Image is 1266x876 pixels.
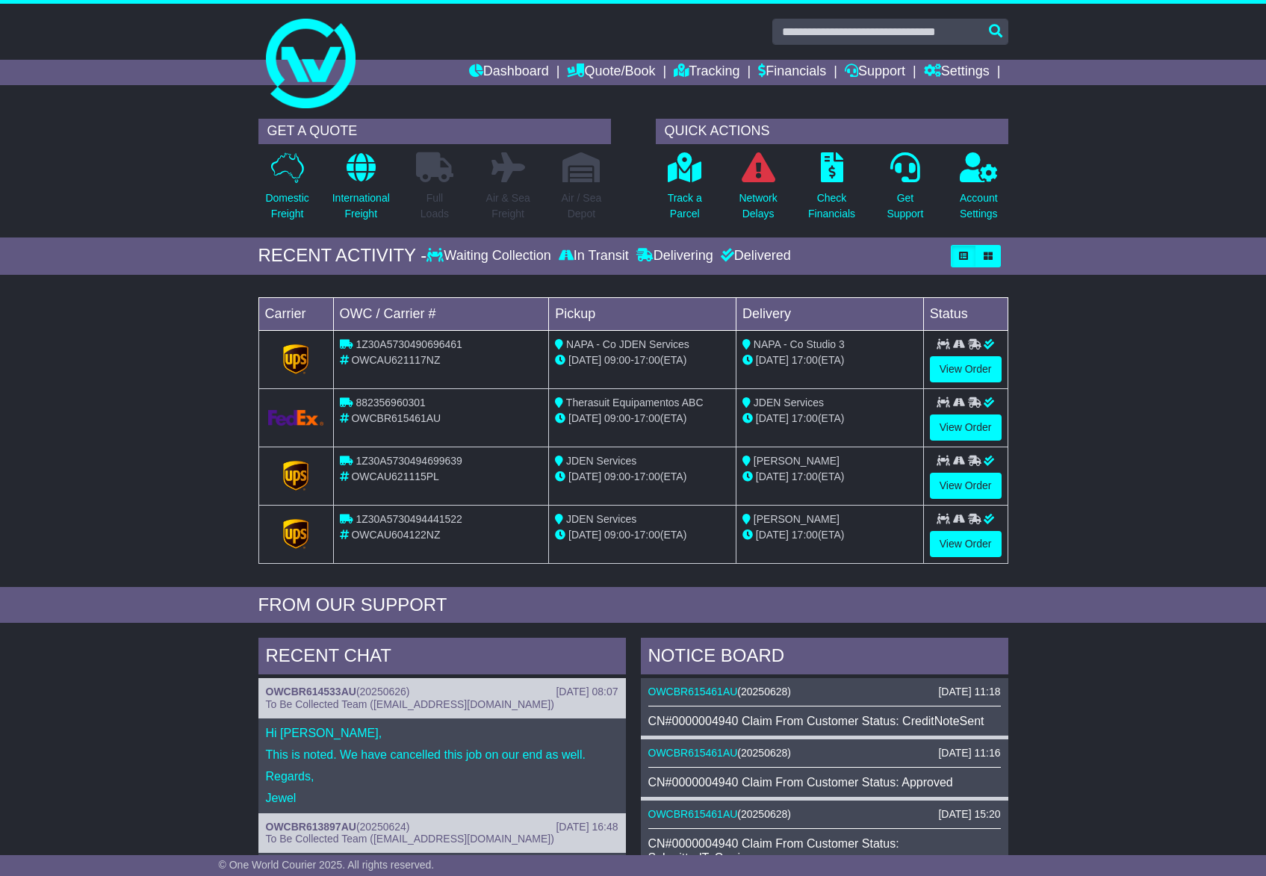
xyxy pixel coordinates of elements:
[930,531,1002,557] a: View Order
[266,726,618,740] p: Hi [PERSON_NAME],
[886,152,924,230] a: GetSupport
[756,470,789,482] span: [DATE]
[283,519,308,549] img: GetCarrierServiceLogo
[756,412,789,424] span: [DATE]
[741,808,787,820] span: 20250628
[258,638,626,678] div: RECENT CHAT
[266,833,554,845] span: To Be Collected Team ([EMAIL_ADDRESS][DOMAIN_NAME])
[351,354,440,366] span: OWCAU621117NZ
[738,152,778,230] a: NetworkDelays
[648,747,738,759] a: OWCBR615461AU
[739,190,777,222] p: Network Delays
[426,248,554,264] div: Waiting Collection
[555,411,730,426] div: - (ETA)
[258,594,1008,616] div: FROM OUR SUPPORT
[356,338,462,350] span: 1Z30A5730490696461
[556,686,618,698] div: [DATE] 08:07
[351,470,439,482] span: OWCAU621115PL
[567,60,655,85] a: Quote/Book
[555,248,633,264] div: In Transit
[555,352,730,368] div: - (ETA)
[266,686,618,698] div: ( )
[356,397,425,409] span: 882356960301
[648,775,1001,789] div: CN#0000004940 Claim From Customer Status: Approved
[258,245,427,267] div: RECENT ACTIVITY -
[648,747,1001,759] div: ( )
[351,529,440,541] span: OWCAU604122NZ
[641,638,1008,678] div: NOTICE BOARD
[656,119,1008,144] div: QUICK ACTIONS
[756,529,789,541] span: [DATE]
[549,297,736,330] td: Pickup
[668,190,702,222] p: Track a Parcel
[923,297,1008,330] td: Status
[566,513,636,525] span: JDEN Services
[792,412,818,424] span: 17:00
[938,808,1000,821] div: [DATE] 15:20
[930,414,1002,441] a: View Order
[333,297,549,330] td: OWC / Carrier #
[351,412,441,424] span: OWCBR615461AU
[219,859,435,871] span: © One World Courier 2025. All rights reserved.
[742,352,917,368] div: (ETA)
[604,354,630,366] span: 09:00
[758,60,826,85] a: Financials
[634,412,660,424] span: 17:00
[930,356,1002,382] a: View Order
[674,60,739,85] a: Tracking
[266,769,618,783] p: Regards,
[648,686,738,698] a: OWCBR615461AU
[792,470,818,482] span: 17:00
[960,190,998,222] p: Account Settings
[556,821,618,833] div: [DATE] 16:48
[486,190,530,222] p: Air & Sea Freight
[555,469,730,485] div: - (ETA)
[568,412,601,424] span: [DATE]
[736,297,923,330] td: Delivery
[258,119,611,144] div: GET A QUOTE
[717,248,791,264] div: Delivered
[268,410,324,426] img: GetCarrierServiceLogo
[938,747,1000,759] div: [DATE] 11:16
[754,338,845,350] span: NAPA - Co Studio 3
[959,152,999,230] a: AccountSettings
[633,248,717,264] div: Delivering
[634,470,660,482] span: 17:00
[265,190,308,222] p: Domestic Freight
[807,152,856,230] a: CheckFinancials
[924,60,990,85] a: Settings
[283,344,308,374] img: GetCarrierServiceLogo
[266,686,356,698] a: OWCBR614533AU
[360,686,406,698] span: 20250626
[356,455,462,467] span: 1Z30A5730494699639
[754,455,840,467] span: [PERSON_NAME]
[754,513,840,525] span: [PERSON_NAME]
[756,354,789,366] span: [DATE]
[741,747,787,759] span: 20250628
[742,527,917,543] div: (ETA)
[416,190,453,222] p: Full Loads
[792,529,818,541] span: 17:00
[648,686,1001,698] div: ( )
[604,412,630,424] span: 09:00
[667,152,703,230] a: Track aParcel
[742,469,917,485] div: (ETA)
[266,791,618,805] p: Jewel
[634,354,660,366] span: 17:00
[566,397,704,409] span: Therasuit Equipamentos ABC
[568,529,601,541] span: [DATE]
[930,473,1002,499] a: View Order
[568,470,601,482] span: [DATE]
[792,354,818,366] span: 17:00
[648,808,1001,821] div: ( )
[266,698,554,710] span: To Be Collected Team ([EMAIL_ADDRESS][DOMAIN_NAME])
[360,821,406,833] span: 20250624
[264,152,309,230] a: DomesticFreight
[648,714,1001,728] div: CN#0000004940 Claim From Customer Status: CreditNoteSent
[258,297,333,330] td: Carrier
[266,821,356,833] a: OWCBR613897AU
[283,461,308,491] img: GetCarrierServiceLogo
[332,190,390,222] p: International Freight
[566,338,689,350] span: NAPA - Co JDEN Services
[634,529,660,541] span: 17:00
